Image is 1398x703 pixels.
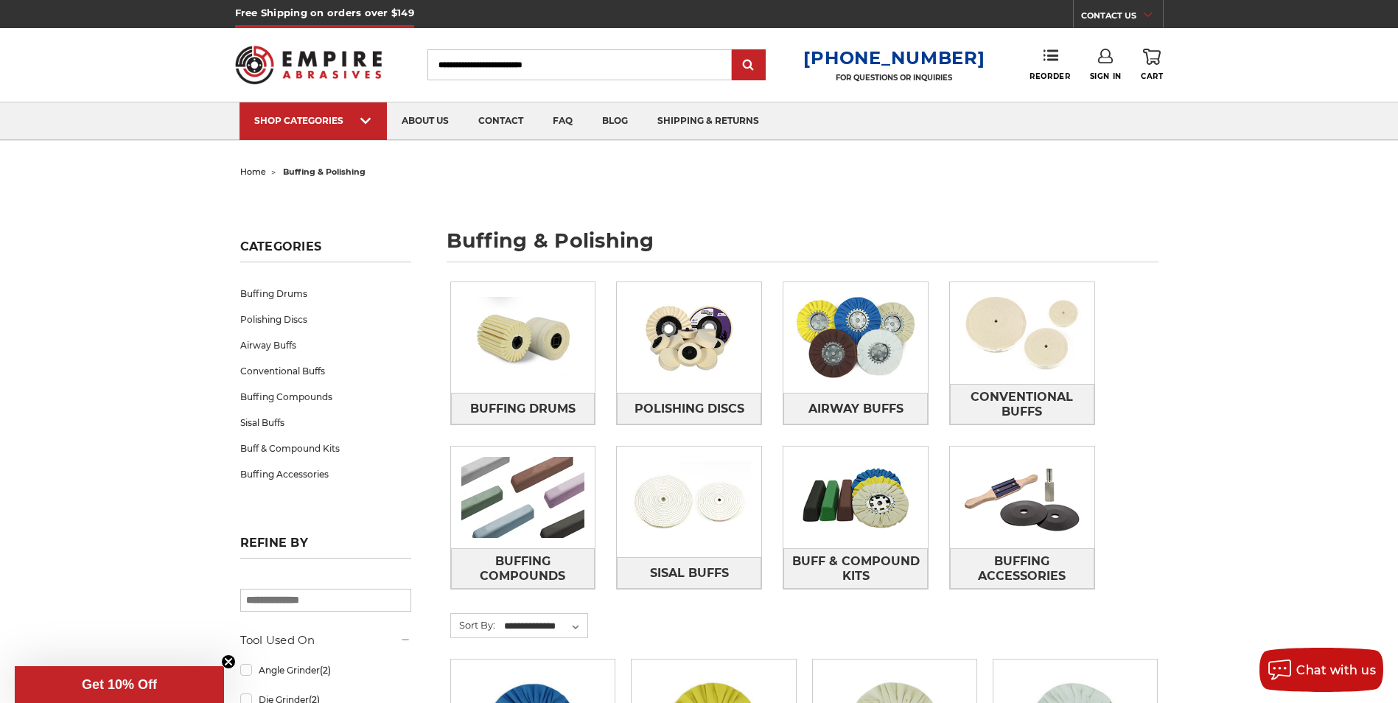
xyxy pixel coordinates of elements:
[783,447,928,548] img: Buff & Compound Kits
[240,461,411,487] a: Buffing Accessories
[587,102,643,140] a: blog
[240,307,411,332] a: Polishing Discs
[951,549,1094,589] span: Buffing Accessories
[240,167,266,177] a: home
[1141,71,1163,81] span: Cart
[240,410,411,436] a: Sisal Buffs
[1141,49,1163,81] a: Cart
[734,51,763,80] input: Submit
[950,384,1094,424] a: Conventional Buffs
[235,36,382,94] img: Empire Abrasives
[617,451,761,553] img: Sisal Buffs
[950,447,1094,548] img: Buffing Accessories
[221,654,236,669] button: Close teaser
[950,548,1094,589] a: Buffing Accessories
[240,239,411,262] h5: Categories
[635,396,744,422] span: Polishing Discs
[320,665,331,676] span: (2)
[452,549,595,589] span: Buffing Compounds
[1081,7,1163,28] a: CONTACT US
[1296,663,1376,677] span: Chat with us
[451,447,595,548] img: Buffing Compounds
[451,614,495,636] label: Sort By:
[240,536,411,559] h5: Refine by
[643,102,774,140] a: shipping & returns
[387,102,464,140] a: about us
[617,287,761,388] img: Polishing Discs
[502,615,587,637] select: Sort By:
[617,557,761,589] a: Sisal Buffs
[617,393,761,424] a: Polishing Discs
[1030,71,1070,81] span: Reorder
[254,115,372,126] div: SHOP CATEGORIES
[451,548,595,589] a: Buffing Compounds
[1090,71,1122,81] span: Sign In
[783,393,928,424] a: Airway Buffs
[240,281,411,307] a: Buffing Drums
[803,47,985,69] a: [PHONE_NUMBER]
[951,385,1094,424] span: Conventional Buffs
[1030,49,1070,80] a: Reorder
[240,358,411,384] a: Conventional Buffs
[470,396,576,422] span: Buffing Drums
[538,102,587,140] a: faq
[950,282,1094,384] img: Conventional Buffs
[451,287,595,388] img: Buffing Drums
[240,332,411,358] a: Airway Buffs
[808,396,904,422] span: Airway Buffs
[803,73,985,83] p: FOR QUESTIONS OR INQUIRIES
[650,561,729,586] span: Sisal Buffs
[15,666,224,703] div: Get 10% OffClose teaser
[783,548,928,589] a: Buff & Compound Kits
[82,677,157,692] span: Get 10% Off
[240,632,411,649] h5: Tool Used On
[447,231,1158,262] h1: buffing & polishing
[1259,648,1383,692] button: Chat with us
[451,393,595,424] a: Buffing Drums
[240,657,411,683] a: Angle Grinder
[783,287,928,388] img: Airway Buffs
[240,436,411,461] a: Buff & Compound Kits
[784,549,927,589] span: Buff & Compound Kits
[240,384,411,410] a: Buffing Compounds
[283,167,366,177] span: buffing & polishing
[464,102,538,140] a: contact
